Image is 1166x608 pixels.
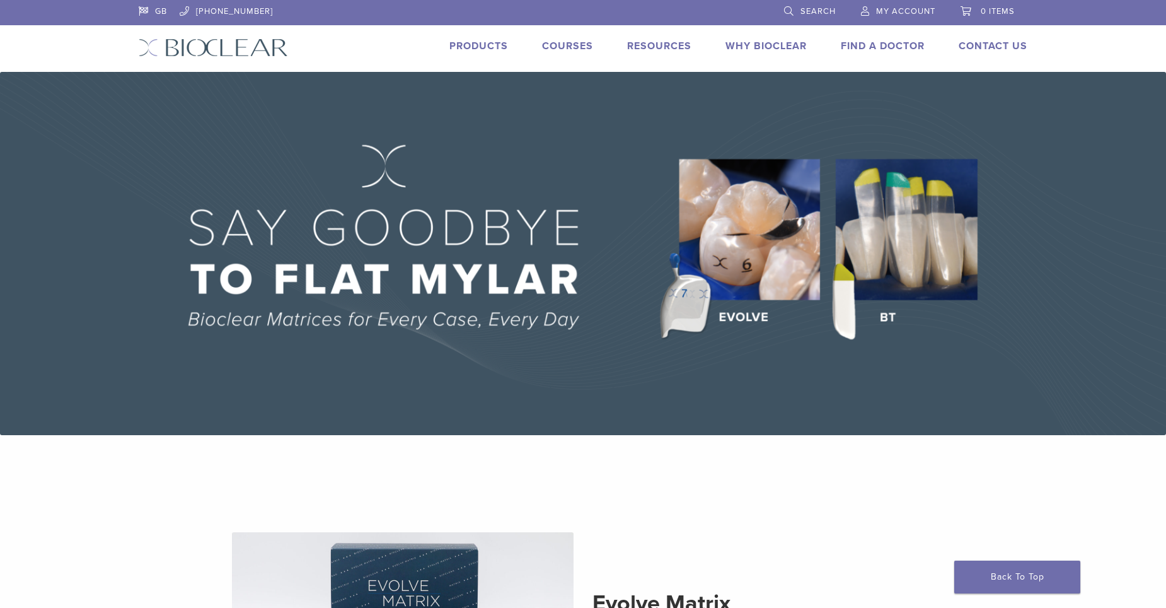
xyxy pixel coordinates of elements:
a: Resources [627,40,691,52]
a: Why Bioclear [725,40,807,52]
a: Back To Top [954,561,1080,593]
a: Find A Doctor [841,40,925,52]
span: My Account [876,6,935,16]
span: Search [800,6,836,16]
a: Products [449,40,508,52]
a: Courses [542,40,593,52]
img: Bioclear [139,38,288,57]
span: 0 items [981,6,1015,16]
a: Contact Us [959,40,1027,52]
